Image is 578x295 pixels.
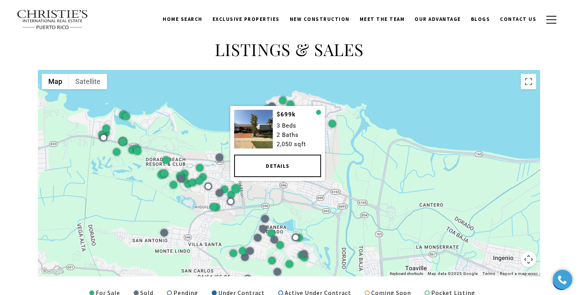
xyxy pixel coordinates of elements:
[207,12,285,27] a: Exclusive Properties
[277,130,321,140] div: 2 Baths
[428,271,478,276] span: Map data ©2025 Google
[466,12,495,27] a: Blogs
[415,16,461,22] span: Our Advantage
[38,39,540,60] h2: LISTINGS & SALES
[277,121,321,130] div: 3 Beds
[158,12,207,27] a: Home Search
[500,271,538,276] a: Report a map error - open in a new tab
[410,12,466,27] a: Our Advantage
[42,74,69,89] button: Show street map
[471,16,490,22] span: Blogs
[495,12,541,27] a: Contact Us
[234,155,321,177] a: Details
[541,9,561,31] button: button
[277,110,321,119] div: $699k
[234,110,273,148] img: 3 Beds
[277,140,321,149] div: 2,050 sqft
[521,74,536,89] button: Toggle fullscreen view
[290,16,350,22] span: New Construction
[483,271,495,276] a: Terms (opens in new tab)
[212,16,280,22] span: Exclusive Properties
[40,266,65,276] a: Open this area in Google Maps (opens a new window)
[500,16,536,22] span: Contact Us
[355,12,410,27] a: Meet the Team
[390,271,423,276] button: Keyboard shortcuts
[40,266,65,276] img: Google
[17,10,88,30] img: Christie's International Real Estate text transparent background
[285,12,355,27] a: New Construction
[521,252,536,267] button: Map camera controls
[69,74,107,89] button: Show satellite imagery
